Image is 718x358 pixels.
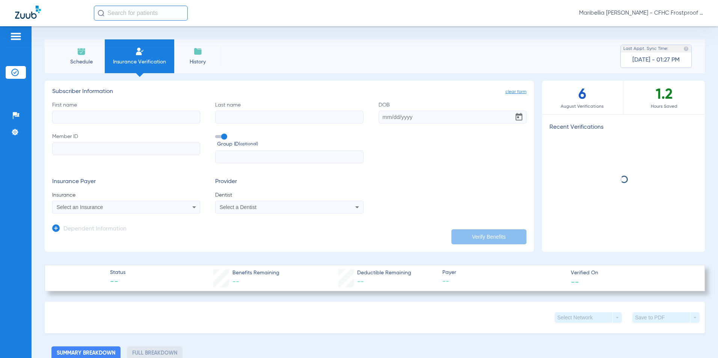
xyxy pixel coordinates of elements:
label: DOB [379,101,526,123]
span: Insurance [52,191,200,199]
img: Zuub Logo [15,6,41,19]
input: First name [52,111,200,123]
span: Status [110,269,125,277]
span: -- [110,277,125,287]
input: Member ID [52,142,200,155]
h3: Provider [215,178,363,186]
span: Hours Saved [623,103,705,110]
span: Insurance Verification [110,58,169,66]
input: Last name [215,111,363,123]
input: DOBOpen calendar [379,111,526,123]
span: Payer [442,269,564,277]
span: Maribellia [PERSON_NAME] - CFHC Frostproof Dental [579,9,703,17]
h3: Dependent Information [63,226,127,233]
span: -- [232,278,239,285]
span: -- [571,278,579,286]
small: (optional) [239,140,258,148]
h3: Insurance Payer [52,178,200,186]
h3: Recent Verifications [542,124,705,131]
input: Search for patients [94,6,188,21]
span: Verified On [571,269,693,277]
div: 6 [542,81,623,114]
span: Benefits Remaining [232,269,279,277]
span: Select a Dentist [220,204,256,210]
img: Schedule [77,47,86,56]
img: last sync help info [683,46,689,51]
span: Dentist [215,191,363,199]
img: Manual Insurance Verification [135,47,144,56]
img: History [193,47,202,56]
span: Deductible Remaining [357,269,411,277]
span: Schedule [63,58,99,66]
span: -- [442,277,564,286]
span: [DATE] - 01:27 PM [632,56,680,64]
div: 1.2 [623,81,705,114]
button: Verify Benefits [451,229,526,244]
span: Select an Insurance [57,204,103,210]
label: Member ID [52,133,200,164]
label: First name [52,101,200,123]
img: hamburger-icon [10,32,22,41]
button: Open calendar [511,110,526,125]
span: Group ID [217,140,363,148]
img: Search Icon [98,10,104,17]
label: Last name [215,101,363,123]
h3: Subscriber Information [52,88,526,96]
iframe: Chat Widget [680,322,718,358]
span: clear form [505,88,526,96]
span: Last Appt. Sync Time: [623,45,668,53]
span: August Verifications [542,103,623,110]
span: -- [357,278,364,285]
span: History [180,58,216,66]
